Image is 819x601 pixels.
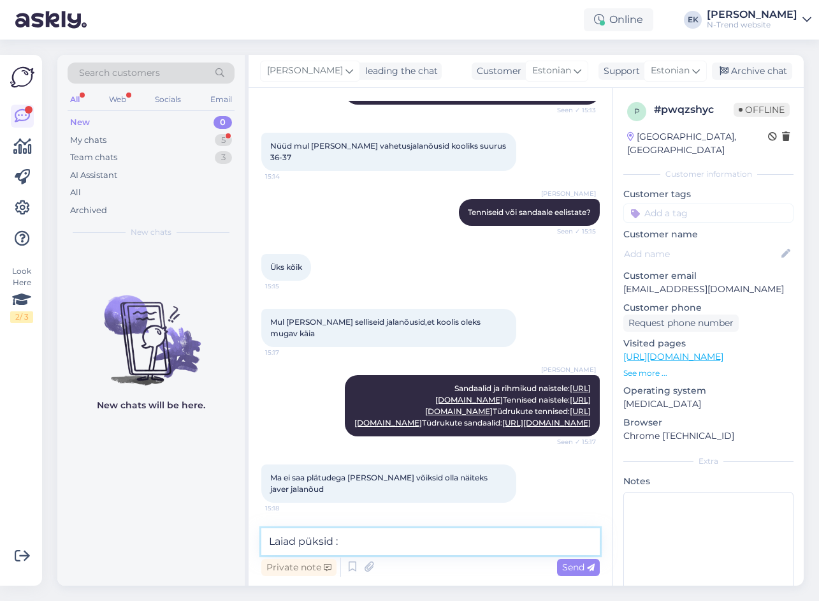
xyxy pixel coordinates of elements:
div: 2 / 3 [10,311,33,323]
span: Üks kõik [270,262,302,272]
div: Archive chat [712,63,792,80]
span: [PERSON_NAME] [267,64,343,78]
div: N-Trend website [707,20,797,30]
div: Private note [261,559,337,576]
span: Ma ei saa plätudega [PERSON_NAME] võiksid olla näiteks javer jalanõud [270,473,489,494]
span: New chats [131,226,171,238]
p: Notes [623,475,794,488]
span: 15:18 [265,503,313,513]
div: EK [684,11,702,29]
span: Seen ✓ 15:17 [548,437,596,447]
p: Customer phone [623,301,794,315]
span: Estonian [532,64,571,78]
input: Add a tag [623,204,794,223]
div: [GEOGRAPHIC_DATA], [GEOGRAPHIC_DATA] [627,130,768,157]
p: Operating system [623,384,794,397]
input: Add name [624,247,779,261]
a: [URL][DOMAIN_NAME] [623,351,723,362]
a: [URL][DOMAIN_NAME] [502,418,591,427]
span: Tenniseid või sandaale eelistate? [468,207,591,217]
div: 3 [215,151,232,164]
p: New chats will be here. [97,399,205,412]
p: Chrome [TECHNICAL_ID] [623,429,794,443]
span: 15:15 [265,281,313,291]
span: [PERSON_NAME] [541,365,596,375]
span: Nüüd mul [PERSON_NAME] vahetusjalanõusid kooliks suurus 36-37 [270,141,508,162]
div: Look Here [10,265,33,323]
div: My chats [70,134,106,147]
p: [MEDICAL_DATA] [623,397,794,411]
textarea: Laiad püksid : [261,528,600,555]
div: Web [106,91,129,108]
span: Mul [PERSON_NAME] selliseid jalanõusid,et koolis oleks mugav käia [270,317,482,338]
div: New [70,116,90,129]
div: 0 [214,116,232,129]
p: Customer tags [623,188,794,201]
div: AI Assistant [70,169,117,182]
div: Support [598,64,640,78]
span: 15:17 [265,348,313,357]
div: Customer information [623,168,794,180]
p: [EMAIL_ADDRESS][DOMAIN_NAME] [623,283,794,296]
p: Browser [623,416,794,429]
span: Search customers [79,66,160,80]
span: Offline [734,103,790,117]
span: Sandaalid ja rihmikud naistele: Tennised naistele: Tüdrukute tennised: Tüdrukute sandaalid: [354,383,591,427]
span: Send [562,561,595,573]
div: leading the chat [360,64,438,78]
p: Customer email [623,269,794,283]
a: [PERSON_NAME]N-Trend website [707,10,811,30]
span: p [634,107,640,116]
span: Estonian [651,64,690,78]
span: Seen ✓ 15:15 [548,226,596,236]
span: Seen ✓ 15:13 [548,105,596,115]
p: Customer name [623,228,794,241]
img: No chats [57,272,245,387]
div: Archived [70,204,107,217]
div: All [68,91,82,108]
div: Request phone number [623,315,739,332]
span: [PERSON_NAME] [541,189,596,198]
div: Extra [623,456,794,467]
div: Customer [472,64,521,78]
div: Team chats [70,151,117,164]
div: Online [584,8,653,31]
div: 5 [215,134,232,147]
span: 15:14 [265,172,313,181]
div: [PERSON_NAME] [707,10,797,20]
div: All [70,186,81,199]
div: Socials [152,91,184,108]
p: See more ... [623,367,794,379]
p: Visited pages [623,337,794,350]
div: # pwqzshyc [654,102,734,117]
img: Askly Logo [10,65,34,89]
div: Email [208,91,235,108]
